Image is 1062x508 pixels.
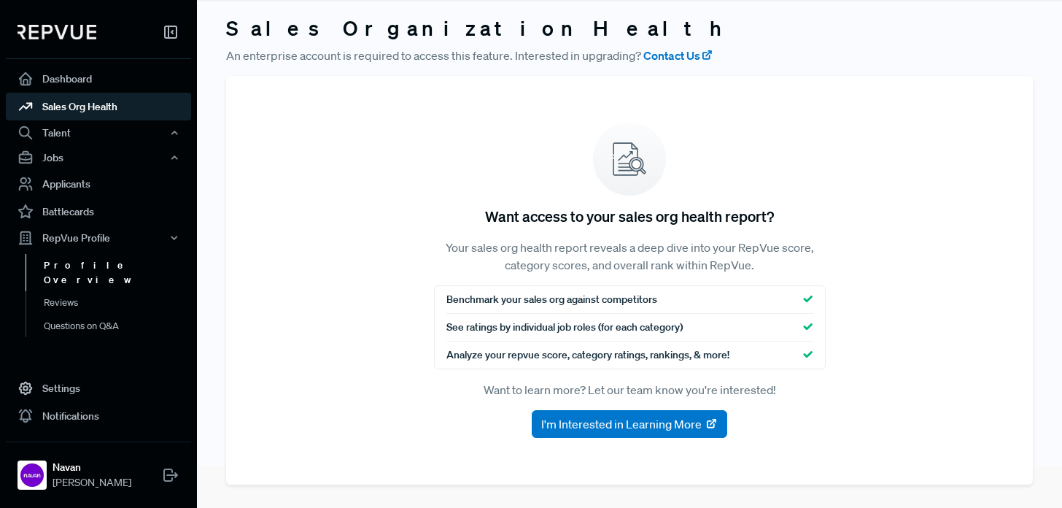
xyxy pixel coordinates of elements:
a: Battlecards [6,198,191,226]
span: I'm Interested in Learning More [541,415,702,433]
h3: Sales Organization Health [226,16,1033,41]
a: Sales Org Health [6,93,191,120]
a: Notifications [6,402,191,430]
button: Talent [6,120,191,145]
button: I'm Interested in Learning More [532,410,727,438]
a: Questions on Q&A [26,314,211,337]
button: RepVue Profile [6,226,191,250]
p: Your sales org health report reveals a deep dive into your RepVue score, category scores, and ove... [434,239,826,274]
a: Profile Overview [26,254,211,291]
a: Settings [6,374,191,402]
span: See ratings by individual job roles (for each category) [446,320,683,335]
p: Want to learn more? Let our team know you're interested! [434,381,826,399]
a: Contact Us [643,47,713,64]
p: An enterprise account is required to access this feature. Interested in upgrading? [226,47,1033,64]
span: [PERSON_NAME] [53,475,131,490]
a: NavanNavan[PERSON_NAME] [6,442,191,496]
img: RepVue [18,25,96,39]
a: Applicants [6,170,191,198]
strong: Navan [53,460,131,475]
h5: Want access to your sales org health report? [485,207,774,225]
a: Reviews [26,291,211,315]
img: Navan [20,463,44,487]
button: Jobs [6,145,191,170]
a: Dashboard [6,65,191,93]
span: Analyze your repvue score, category ratings, rankings, & more! [446,347,729,363]
span: Benchmark your sales org against competitors [446,292,657,307]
